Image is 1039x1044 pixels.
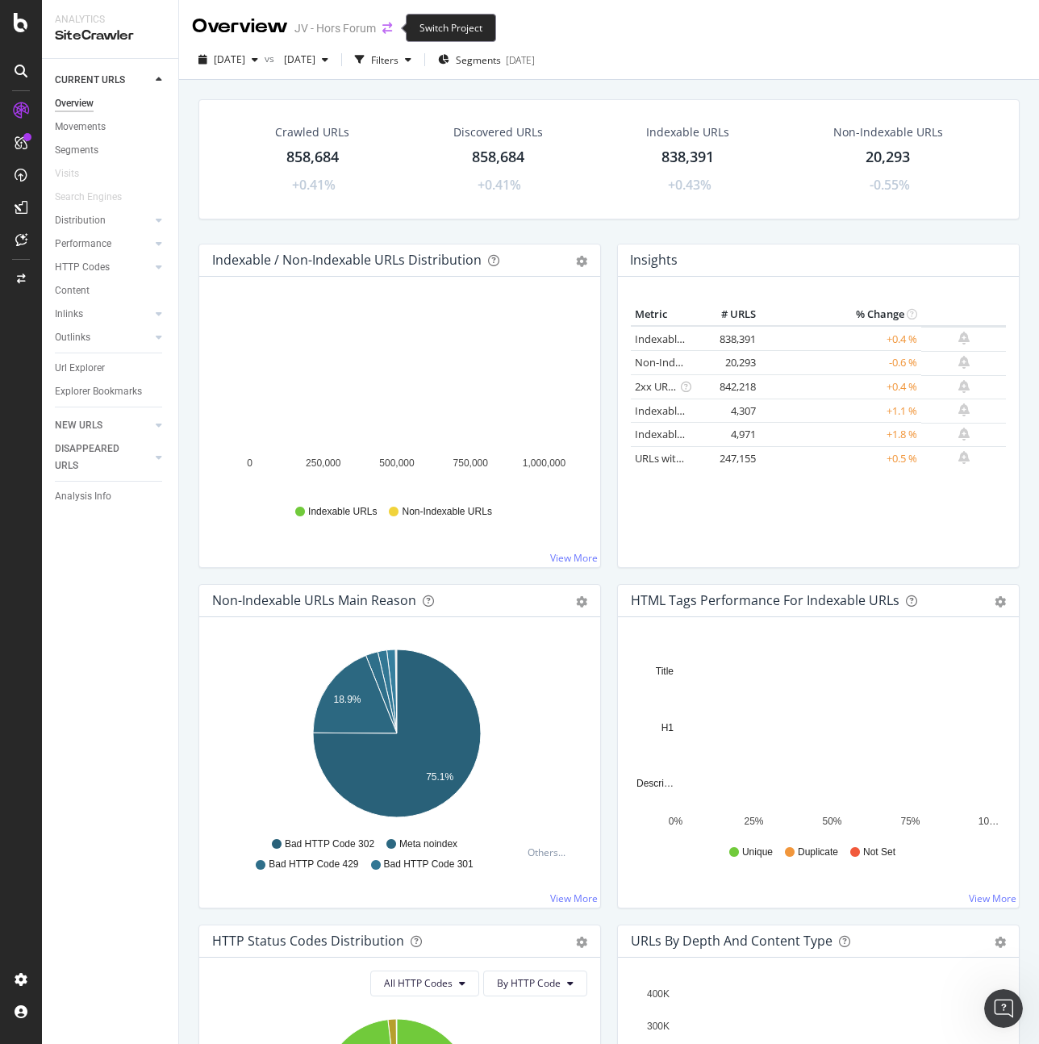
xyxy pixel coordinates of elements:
[478,176,521,194] div: +0.41%
[822,816,841,827] text: 50%
[55,95,167,112] a: Overview
[55,189,122,206] div: Search Engines
[379,457,415,469] text: 500,000
[635,403,770,418] a: Indexable URLs with Bad H1
[969,892,1016,905] a: View More
[866,147,910,168] div: 20,293
[192,13,288,40] div: Overview
[760,303,921,327] th: % Change
[55,119,106,136] div: Movements
[635,379,678,394] a: 2xx URLs
[497,976,561,990] span: By HTTP Code
[576,596,587,608] div: gear
[55,189,138,206] a: Search Engines
[833,124,943,140] div: Non-Indexable URLs
[550,892,598,905] a: View More
[399,837,457,851] span: Meta noindex
[55,441,151,474] a: DISAPPEARED URLS
[870,176,910,194] div: -0.55%
[55,488,111,505] div: Analysis Info
[984,989,1023,1028] iframe: Intercom live chat
[55,236,111,253] div: Performance
[402,505,491,519] span: Non-Indexable URLs
[212,643,582,830] div: A chart.
[760,399,921,423] td: +1.1 %
[292,176,336,194] div: +0.41%
[506,53,535,67] div: [DATE]
[635,451,753,466] a: URLs with 1 Follow Inlink
[212,303,582,490] div: A chart.
[798,846,838,859] span: Duplicate
[55,306,151,323] a: Inlinks
[958,403,970,416] div: bell-plus
[55,441,136,474] div: DISAPPEARED URLS
[370,971,479,996] button: All HTTP Codes
[55,95,94,112] div: Overview
[576,256,587,267] div: gear
[760,446,921,470] td: +0.5 %
[635,355,733,370] a: Non-Indexable URLs
[631,303,695,327] th: Metric
[55,212,106,229] div: Distribution
[406,14,496,42] div: Switch Project
[742,846,773,859] span: Unique
[695,446,760,470] td: 247,155
[382,23,392,34] div: arrow-right-arrow-left
[55,72,151,89] a: CURRENT URLS
[277,47,335,73] button: [DATE]
[426,771,453,783] text: 75.1%
[647,988,670,1000] text: 400K
[55,212,151,229] a: Distribution
[55,417,102,434] div: NEW URLS
[661,147,714,168] div: 838,391
[55,417,151,434] a: NEW URLS
[212,933,404,949] div: HTTP Status Codes Distribution
[630,249,678,271] h4: Insights
[55,383,167,400] a: Explorer Bookmarks
[55,165,79,182] div: Visits
[863,846,895,859] span: Not Set
[483,971,587,996] button: By HTTP Code
[760,375,921,399] td: +0.4 %
[958,356,970,369] div: bell-plus
[286,147,339,168] div: 858,684
[472,147,524,168] div: 858,684
[294,20,376,36] div: JV - Hors Forum
[192,47,265,73] button: [DATE]
[528,846,573,859] div: Others...
[453,457,489,469] text: 750,000
[55,13,165,27] div: Analytics
[760,423,921,447] td: +1.8 %
[55,329,151,346] a: Outlinks
[306,457,341,469] text: 250,000
[978,816,999,827] text: 10…
[695,351,760,375] td: 20,293
[695,303,760,327] th: # URLS
[432,47,541,73] button: Segments[DATE]
[995,596,1006,608] div: gear
[55,72,125,89] div: CURRENT URLS
[384,976,453,990] span: All HTTP Codes
[695,375,760,399] td: 842,218
[55,360,105,377] div: Url Explorer
[456,53,501,67] span: Segments
[55,329,90,346] div: Outlinks
[371,53,398,67] div: Filters
[631,933,832,949] div: URLs by Depth and Content Type
[55,236,151,253] a: Performance
[636,778,674,789] text: Descri…
[265,52,277,65] span: vs
[635,332,709,346] a: Indexable URLs
[348,47,418,73] button: Filters
[212,252,482,268] div: Indexable / Non-Indexable URLs Distribution
[247,457,252,469] text: 0
[760,351,921,375] td: -0.6 %
[631,643,1000,830] div: A chart.
[308,505,377,519] span: Indexable URLs
[661,722,674,733] text: H1
[269,858,358,871] span: Bad HTTP Code 429
[214,52,245,66] span: 2025 Sep. 23rd
[958,428,970,441] div: bell-plus
[695,423,760,447] td: 4,971
[453,124,543,140] div: Discovered URLs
